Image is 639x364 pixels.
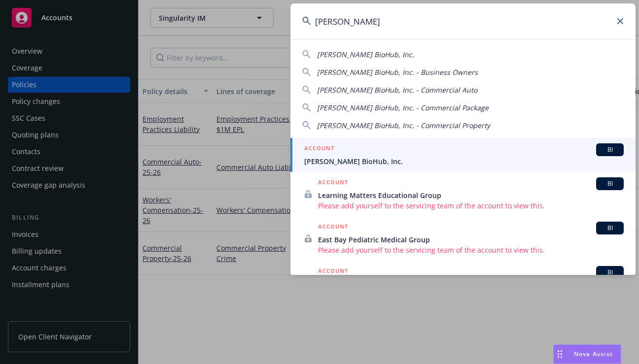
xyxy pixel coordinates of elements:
span: Please add yourself to the servicing team of the account to view this. [318,200,624,211]
div: Drag to move [554,345,566,364]
span: BI [600,224,620,232]
a: ACCOUNTBI [290,261,636,305]
span: [PERSON_NAME] BioHub, Inc. - Commercial Auto [317,85,477,95]
h5: ACCOUNT [318,222,348,233]
h5: ACCOUNT [318,266,348,278]
a: ACCOUNTBI[PERSON_NAME] BioHub, Inc. [290,138,636,172]
span: BI [600,268,620,277]
span: East Bay Pediatric Medical Group [318,234,624,245]
h5: ACCOUNT [304,143,334,155]
span: [PERSON_NAME] BioHub, Inc. - Commercial Package [317,103,489,112]
a: ACCOUNTBILearning Matters Educational GroupPlease add yourself to the servicing team of the accou... [290,172,636,216]
input: Search... [290,3,636,39]
span: [PERSON_NAME] BioHub, Inc. [317,50,414,59]
span: Nova Assist [574,350,613,358]
span: [PERSON_NAME] BioHub, Inc. - Business Owners [317,67,478,77]
span: BI [600,145,620,154]
span: Learning Matters Educational Group [318,190,624,200]
h5: ACCOUNT [318,177,348,189]
span: BI [600,179,620,188]
span: Please add yourself to the servicing team of the account to view this. [318,245,624,255]
span: [PERSON_NAME] BioHub, Inc. [304,156,624,166]
a: ACCOUNTBIEast Bay Pediatric Medical GroupPlease add yourself to the servicing team of the account... [290,216,636,261]
span: [PERSON_NAME] BioHub, Inc. - Commercial Property [317,121,490,130]
button: Nova Assist [553,344,621,364]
